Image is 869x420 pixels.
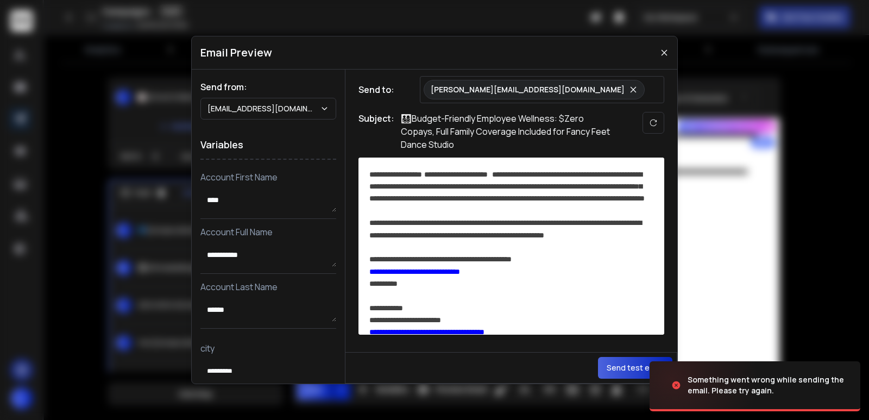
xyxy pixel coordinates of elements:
img: image [650,356,758,415]
p: 👨‍👩‍👧‍👦Budget-Friendly Employee Wellness: $Zero Copays, Full Family Coverage Included for Fancy F... [401,112,618,151]
p: Account Last Name [200,280,336,293]
p: Account First Name [200,171,336,184]
h1: Variables [200,130,336,160]
p: [EMAIL_ADDRESS][DOMAIN_NAME] [207,103,320,114]
h1: Send to: [358,83,402,96]
h1: Send from: [200,80,336,93]
h1: Email Preview [200,45,272,60]
p: Account Full Name [200,225,336,239]
button: Send test email [598,357,672,379]
div: Something went wrong while sending the email. Please try again. [688,374,847,396]
h1: Subject: [358,112,394,151]
p: [PERSON_NAME][EMAIL_ADDRESS][DOMAIN_NAME] [431,84,625,95]
p: city [200,342,336,355]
